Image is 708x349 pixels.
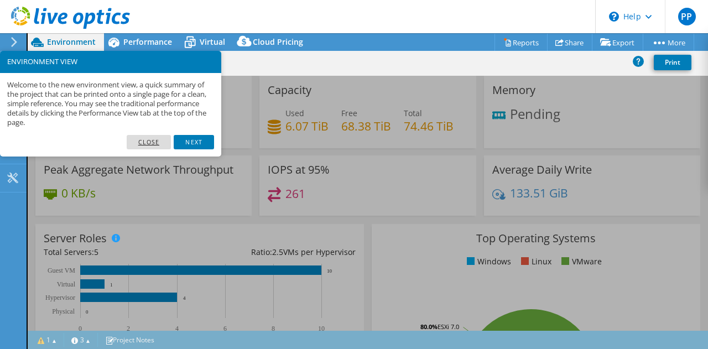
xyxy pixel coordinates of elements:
[678,8,696,25] span: PP
[7,58,214,65] h3: ENVIRONMENT VIEW
[123,37,172,47] span: Performance
[654,55,691,70] a: Print
[47,37,96,47] span: Environment
[30,333,64,347] a: 1
[643,34,694,51] a: More
[200,37,225,47] span: Virtual
[174,135,214,149] a: Next
[592,34,643,51] a: Export
[547,34,592,51] a: Share
[7,80,214,128] p: Welcome to the new environment view, a quick summary of the project that can be printed onto a si...
[64,333,98,347] a: 3
[127,135,171,149] a: Close
[97,333,162,347] a: Project Notes
[609,12,619,22] svg: \n
[494,34,548,51] a: Reports
[253,37,303,47] span: Cloud Pricing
